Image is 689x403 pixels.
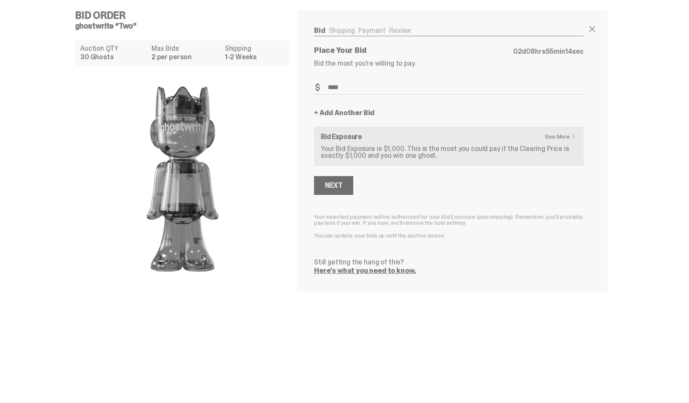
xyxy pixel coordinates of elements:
p: Bid the most you’re willing to pay. [314,60,584,67]
a: See More [545,133,580,139]
a: + Add Another Bid [314,110,375,116]
div: Next [325,182,342,189]
h6: Bid Exposure [321,133,577,140]
dd: 30 Ghosts [80,54,146,61]
span: 14 [565,47,573,56]
p: You can update your bids up until the auction closes. [314,232,584,238]
p: Still getting the hang of this? [314,259,584,266]
a: Bid [314,26,326,35]
dd: 1-2 Weeks [225,54,285,61]
span: 02 [513,47,522,56]
dt: Shipping [225,45,285,52]
span: 08 [526,47,535,56]
p: d hrs min sec [513,48,584,55]
p: Your Bid Exposure is $1,000. This is the most you could pay if the Clearing Price is exactly $1,0... [321,145,577,159]
dd: 2 per person [151,54,220,61]
button: Next [314,176,353,195]
p: Your selected payment will be authorized for your Bid Exposure (plus shipping). Remember, you’ll ... [314,214,584,226]
dt: Auction QTY [80,45,146,52]
p: Place Your Bid [314,46,513,54]
img: product image [97,72,268,286]
span: $ [315,83,320,92]
a: Here’s what you need to know. [314,266,416,275]
span: 55 [546,47,554,56]
h5: ghostwrite “Two” [75,22,297,30]
dt: Max Bids [151,45,220,52]
h4: Bid Order [75,10,297,20]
